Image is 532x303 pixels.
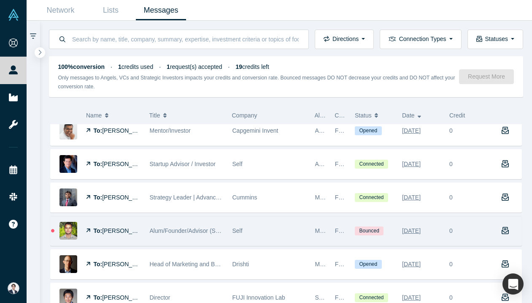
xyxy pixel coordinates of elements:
strong: 19 [236,63,243,70]
strong: 1 [118,63,122,70]
button: Date [402,106,440,124]
span: Founder Reachout [335,194,384,201]
span: Startup Advisor / Investor [150,161,216,167]
div: 0 [449,260,453,269]
span: FUJI Innovation Lab [232,294,285,301]
div: [DATE] [402,123,421,138]
div: 0 [449,193,453,202]
span: Head of Marketing and Business Development [150,261,272,268]
img: Eisuke Shimizu's Account [8,282,19,294]
div: [DATE] [402,157,421,172]
button: Connection Types [380,30,461,49]
span: Connected [355,193,388,202]
span: Mentor/Investor [150,127,191,134]
button: Directions [315,30,374,49]
div: 0 [449,227,453,235]
span: Self [232,227,243,234]
span: Angel, Mentor, Lecturer, Channel Partner [315,161,422,167]
span: Company [232,112,257,119]
span: [PERSON_NAME] [102,194,151,201]
strong: To: [94,227,103,234]
span: Angel, Mentor, Service Provider, Corporate Innovator [315,127,454,134]
div: 0 [449,160,453,169]
span: Founder Reachout [335,294,384,301]
span: request(s) accepted [167,63,222,70]
span: Founder Reachout [335,261,384,268]
span: · [159,63,161,70]
span: Connection Type [335,112,379,119]
span: Connected [355,293,388,302]
span: Self [232,161,243,167]
strong: To: [94,127,103,134]
span: Strategic Investor, Mentor, Freelancer / Consultant, Corporate Innovator [315,294,502,301]
span: Name [86,106,102,124]
span: [PERSON_NAME] [102,261,151,268]
div: [DATE] [402,224,421,238]
span: Director [150,294,170,301]
span: Mentor, Freelancer / Consultant, Channel Partner [315,227,444,234]
button: Status [355,106,393,124]
a: Network [35,0,86,20]
button: Title [149,106,223,124]
img: Dave Perry's Profile Image [59,155,77,173]
button: Name [86,106,140,124]
strong: 1 [167,63,170,70]
div: 0 [449,293,453,302]
span: Opened [355,126,382,135]
strong: To: [94,194,103,201]
span: Drishti [232,261,249,268]
strong: To: [94,161,103,167]
span: [PERSON_NAME] [102,227,151,234]
span: [PERSON_NAME] [102,294,151,301]
span: Strategy Leader | Advanced Technologies | New Ventures | Decarbonization [150,194,348,201]
span: Alum/Founder/Advisor (SaaS, CV, AI) [150,227,248,234]
img: Alchemist Vault Logo [8,9,19,21]
div: 0 [449,126,453,135]
button: Statuses [467,30,523,49]
small: Only messages to Angels, VCs and Strategic Investors impacts your credits and conversion rate. Bo... [58,75,455,90]
span: · [111,63,112,70]
span: Founder Reachout [335,227,384,234]
span: Capgemini Invent [232,127,278,134]
a: Messages [136,0,186,20]
span: Status [355,106,372,124]
span: Alchemist Role [315,112,354,119]
span: Founder Reachout [335,127,384,134]
strong: 100% conversion [58,63,105,70]
span: Opened [355,260,382,269]
img: Jeffrey Diwakar's Profile Image [59,188,77,206]
span: Cummins [232,194,257,201]
span: Title [149,106,160,124]
div: [DATE] [402,190,421,205]
span: [PERSON_NAME] [102,127,151,134]
span: Mentor, Lecturer, Corporate Innovator [315,194,413,201]
span: Mentor [315,261,334,268]
span: Connected [355,160,388,169]
strong: To: [94,261,103,268]
span: Founder Reachout [335,161,384,167]
span: credits used [118,63,153,70]
span: [PERSON_NAME] [102,161,151,167]
img: John Robins's Profile Image [59,122,77,139]
span: Credit [449,112,465,119]
img: Arturo Santa's Profile Image [59,222,77,240]
span: credits left [236,63,269,70]
strong: To: [94,294,103,301]
div: [DATE] [402,257,421,272]
span: · [228,63,230,70]
input: Search by name, title, company, summary, expertise, investment criteria or topics of focus [71,29,300,49]
span: Bounced [355,227,383,235]
span: Date [402,106,415,124]
img: Dave Prager's Profile Image [59,255,77,273]
a: Lists [86,0,136,20]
